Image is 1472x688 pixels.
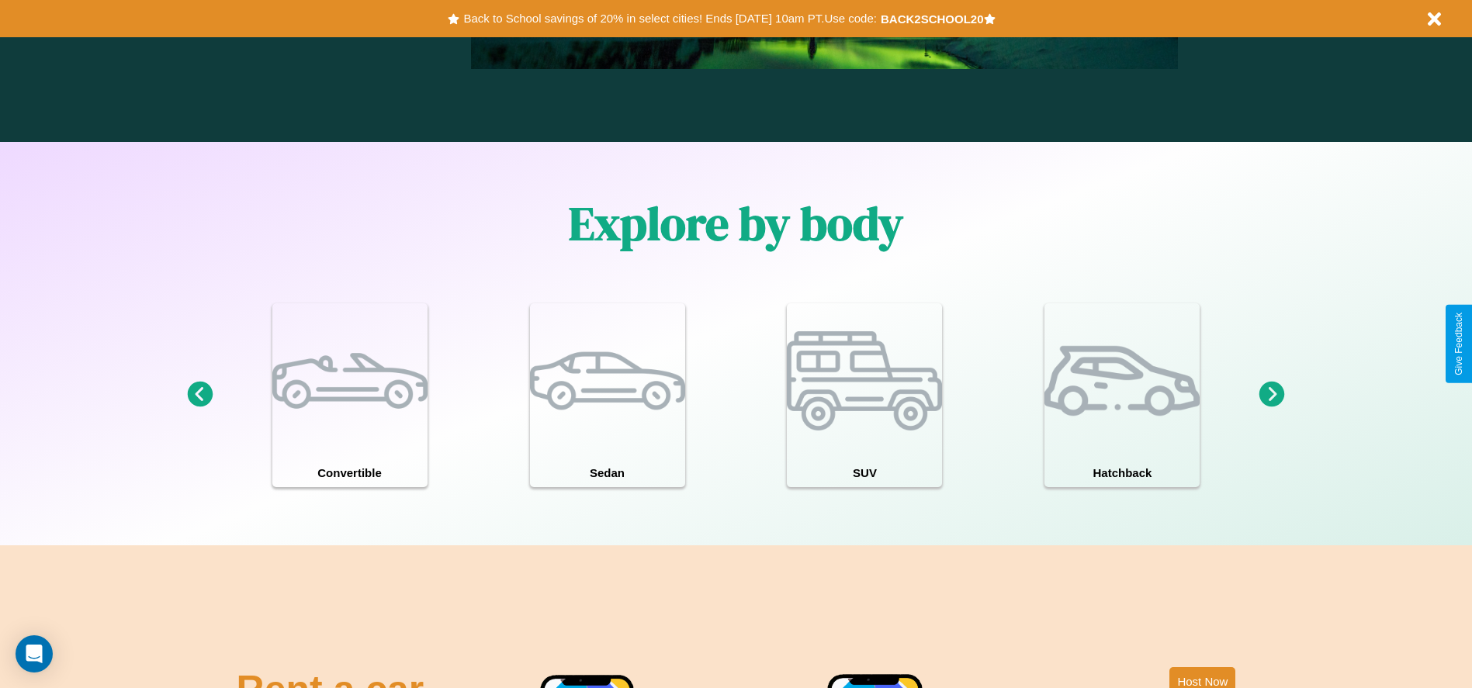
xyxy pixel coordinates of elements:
button: Back to School savings of 20% in select cities! Ends [DATE] 10am PT.Use code: [459,8,880,29]
h1: Explore by body [569,192,903,255]
div: Give Feedback [1453,313,1464,375]
h4: SUV [787,458,942,487]
h4: Hatchback [1044,458,1200,487]
h4: Convertible [272,458,428,487]
h4: Sedan [530,458,685,487]
div: Open Intercom Messenger [16,635,53,672]
b: BACK2SCHOOL20 [881,12,984,26]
